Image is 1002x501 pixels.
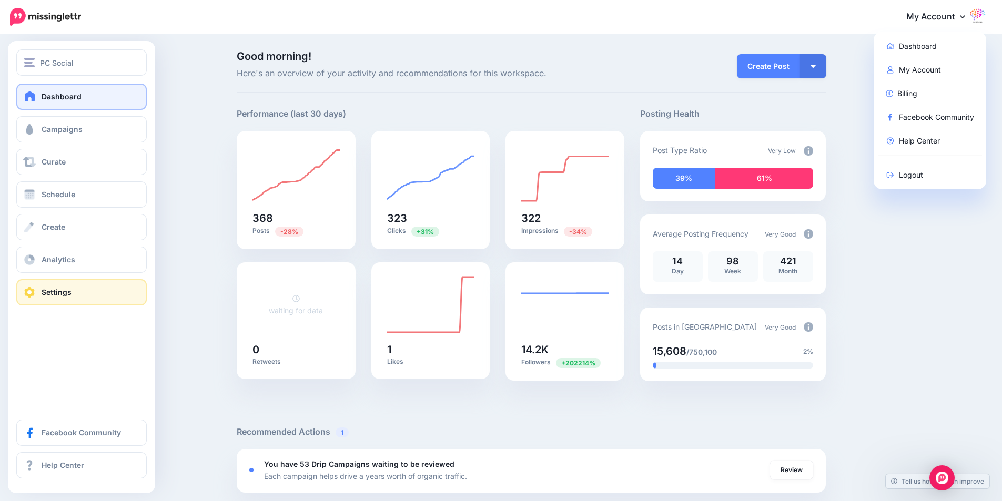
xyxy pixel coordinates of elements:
[16,116,147,142] a: Campaigns
[878,36,983,56] a: Dashboard
[878,165,983,185] a: Logout
[658,257,697,266] p: 14
[715,168,813,189] div: 61% of your posts in the last 30 days have been from Curated content
[804,322,813,332] img: info-circle-grey.png
[770,461,813,479] a: Review
[653,168,716,189] div: 39% of your posts in the last 30 days have been from Drip Campaigns
[804,229,813,239] img: info-circle-grey.png
[387,344,474,355] h5: 1
[878,59,983,80] a: My Account
[16,149,147,175] a: Curate
[252,226,340,236] p: Posts
[564,227,592,237] span: Previous period: 490
[42,461,84,469] span: Help Center
[24,58,35,67] img: menu.png
[653,228,748,240] p: Average Posting Frequency
[713,257,753,266] p: 98
[252,357,340,366] p: Retweets
[16,279,147,305] a: Settings
[387,357,474,366] p: Likes
[249,468,254,472] div: <div class='status-dot small red margin-right'></div>Error
[264,470,467,482] p: Each campaign helps drive a years worth of organic traffic.
[411,227,439,237] span: Previous period: 246
[521,213,609,223] h5: 322
[724,267,741,275] span: Week
[521,344,609,355] h5: 14.2K
[42,190,75,199] span: Schedule
[237,107,346,120] h5: Performance (last 30 days)
[878,130,983,151] a: Help Center
[269,294,323,315] a: waiting for data
[42,125,83,134] span: Campaigns
[42,255,75,264] span: Analytics
[16,181,147,208] a: Schedule
[16,214,147,240] a: Create
[16,49,147,76] button: PC Social
[387,226,474,236] p: Clicks
[653,345,686,357] span: 15,608
[929,465,955,490] div: Open Intercom Messenger
[778,267,797,275] span: Month
[653,144,707,156] p: Post Type Ratio
[237,50,311,63] span: Good morning!
[264,459,454,468] b: You have 53 Drip Campaigns waiting to be reviewed
[237,67,624,80] span: Here's an overview of your activity and recommendations for this workspace.
[878,83,983,104] a: Billing
[768,257,808,266] p: 421
[765,323,796,331] span: Very Good
[521,226,609,236] p: Impressions
[252,213,340,223] h5: 368
[387,213,474,223] h5: 323
[237,425,826,438] h5: Recommended Actions
[336,427,349,437] span: 1
[672,267,684,275] span: Day
[42,222,65,231] span: Create
[737,54,800,78] a: Create Post
[16,452,147,478] a: Help Center
[16,84,147,110] a: Dashboard
[40,57,74,69] span: PC Social
[804,146,813,156] img: info-circle-grey.png
[42,288,72,296] span: Settings
[42,92,82,101] span: Dashboard
[42,157,66,166] span: Curate
[653,362,656,369] div: 2% of your posts in the last 30 days have been from Drip Campaigns
[556,358,601,368] span: Previous period: 7
[896,4,986,30] a: My Account
[42,428,121,437] span: Facebook Community
[811,65,816,68] img: arrow-down-white.png
[275,227,303,237] span: Previous period: 508
[886,90,893,97] img: revenue-blue.png
[653,321,757,333] p: Posts in [GEOGRAPHIC_DATA]
[874,32,987,189] div: My Account
[10,8,81,26] img: Missinglettr
[878,107,983,127] a: Facebook Community
[765,230,796,238] span: Very Good
[16,420,147,446] a: Facebook Community
[640,107,826,120] h5: Posting Health
[686,347,717,356] span: /750,100
[768,147,796,155] span: Very Low
[252,344,340,355] h5: 0
[803,346,813,357] span: 2%
[16,247,147,273] a: Analytics
[886,474,989,488] a: Tell us how we can improve
[521,357,609,367] p: Followers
